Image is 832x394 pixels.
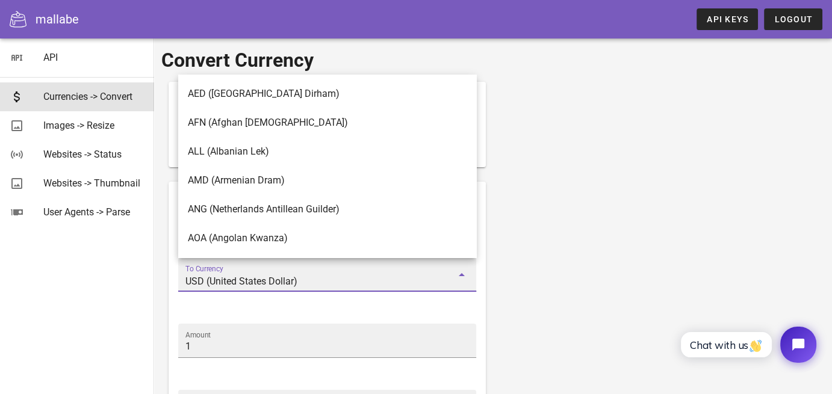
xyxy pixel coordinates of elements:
[43,206,144,218] div: User Agents -> Parse
[36,10,79,28] div: mallabe
[43,91,144,102] div: Currencies -> Convert
[188,203,467,215] div: ANG (Netherlands Antillean Guilder)
[188,174,467,186] div: AMD (Armenian Dram)
[188,146,467,157] div: ALL (Albanian Lek)
[185,265,223,274] label: To Currency
[43,120,144,131] div: Images -> Resize
[43,52,144,63] div: API
[188,88,467,99] div: AED ([GEOGRAPHIC_DATA] Dirham)
[43,149,144,160] div: Websites -> Status
[185,331,211,340] label: Amount
[668,316,827,373] iframe: Tidio Chat
[188,117,467,128] div: AFN (Afghan [DEMOGRAPHIC_DATA])
[43,177,144,189] div: Websites -> Thumbnail
[697,8,758,30] a: API Keys
[706,14,748,24] span: API Keys
[169,82,486,167] div: Get conversion rate for specific currency. The exchange rates are sourced directly from the Europ...
[774,14,813,24] span: Logout
[764,8,822,30] button: Logout
[188,232,467,244] div: AOA (Angolan Kwanza)
[161,46,825,75] h1: Convert Currency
